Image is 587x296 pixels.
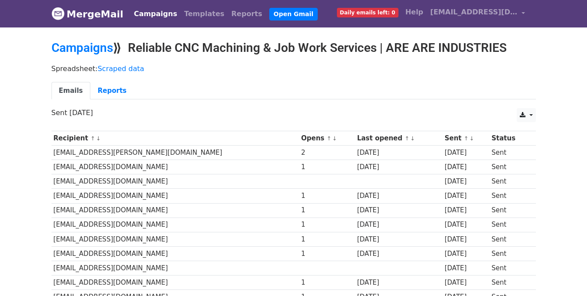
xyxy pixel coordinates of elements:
a: MergeMail [51,5,124,23]
a: ↓ [332,135,337,142]
td: Sent [489,203,529,218]
th: Status [489,131,529,146]
div: 1 [301,278,353,288]
div: 2 [301,148,353,158]
div: [DATE] [445,177,487,187]
th: Last opened [355,131,443,146]
td: Sent [489,189,529,203]
a: Daily emails left: 0 [333,3,402,21]
div: [DATE] [357,191,440,201]
th: Sent [443,131,490,146]
td: [EMAIL_ADDRESS][DOMAIN_NAME] [51,232,299,246]
td: [EMAIL_ADDRESS][DOMAIN_NAME] [51,261,299,275]
div: [DATE] [445,235,487,245]
td: Sent [489,174,529,189]
div: [DATE] [445,249,487,259]
td: Sent [489,146,529,160]
div: [DATE] [357,220,440,230]
td: [EMAIL_ADDRESS][DOMAIN_NAME] [51,174,299,189]
div: [DATE] [357,278,440,288]
a: Reports [90,82,134,100]
a: ↑ [90,135,95,142]
a: Help [402,3,427,21]
div: 1 [301,235,353,245]
div: [DATE] [445,278,487,288]
div: [DATE] [445,263,487,273]
div: [DATE] [445,191,487,201]
a: Open Gmail [269,8,318,20]
div: [DATE] [445,205,487,215]
div: [DATE] [357,148,440,158]
td: [EMAIL_ADDRESS][DOMAIN_NAME] [51,276,299,290]
div: 1 [301,191,353,201]
td: [EMAIL_ADDRESS][DOMAIN_NAME] [51,160,299,174]
p: Sent [DATE] [51,108,536,117]
td: [EMAIL_ADDRESS][PERSON_NAME][DOMAIN_NAME] [51,146,299,160]
td: Sent [489,160,529,174]
a: Emails [51,82,90,100]
div: [DATE] [445,220,487,230]
td: Sent [489,276,529,290]
a: ↑ [326,135,331,142]
a: Reports [228,5,266,23]
span: [EMAIL_ADDRESS][DOMAIN_NAME] [430,7,518,17]
p: Spreadsheet: [51,64,536,73]
a: Campaigns [51,41,113,55]
td: Sent [489,246,529,261]
td: Sent [489,232,529,246]
td: Sent [489,218,529,232]
h2: ⟫ Reliable CNC Machining & Job Work Services | ARE ARE INDUSTRIES [51,41,536,55]
a: Scraped data [98,65,144,73]
th: Opens [299,131,355,146]
div: 1 [301,220,353,230]
img: MergeMail logo [51,7,65,20]
div: [DATE] [357,205,440,215]
a: ↑ [405,135,409,142]
span: Daily emails left: 0 [337,8,398,17]
a: Campaigns [130,5,181,23]
a: Templates [181,5,228,23]
a: ↑ [464,135,469,142]
div: [DATE] [357,162,440,172]
div: 1 [301,249,353,259]
td: Sent [489,261,529,275]
td: [EMAIL_ADDRESS][DOMAIN_NAME] [51,189,299,203]
div: 1 [301,162,353,172]
td: [EMAIL_ADDRESS][DOMAIN_NAME] [51,203,299,218]
a: ↓ [410,135,415,142]
a: ↓ [96,135,101,142]
td: [EMAIL_ADDRESS][DOMAIN_NAME] [51,246,299,261]
td: [EMAIL_ADDRESS][DOMAIN_NAME] [51,218,299,232]
div: [DATE] [357,249,440,259]
a: ↓ [470,135,474,142]
div: [DATE] [445,162,487,172]
a: [EMAIL_ADDRESS][DOMAIN_NAME] [427,3,529,24]
th: Recipient [51,131,299,146]
div: [DATE] [357,235,440,245]
div: 1 [301,205,353,215]
div: [DATE] [445,148,487,158]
